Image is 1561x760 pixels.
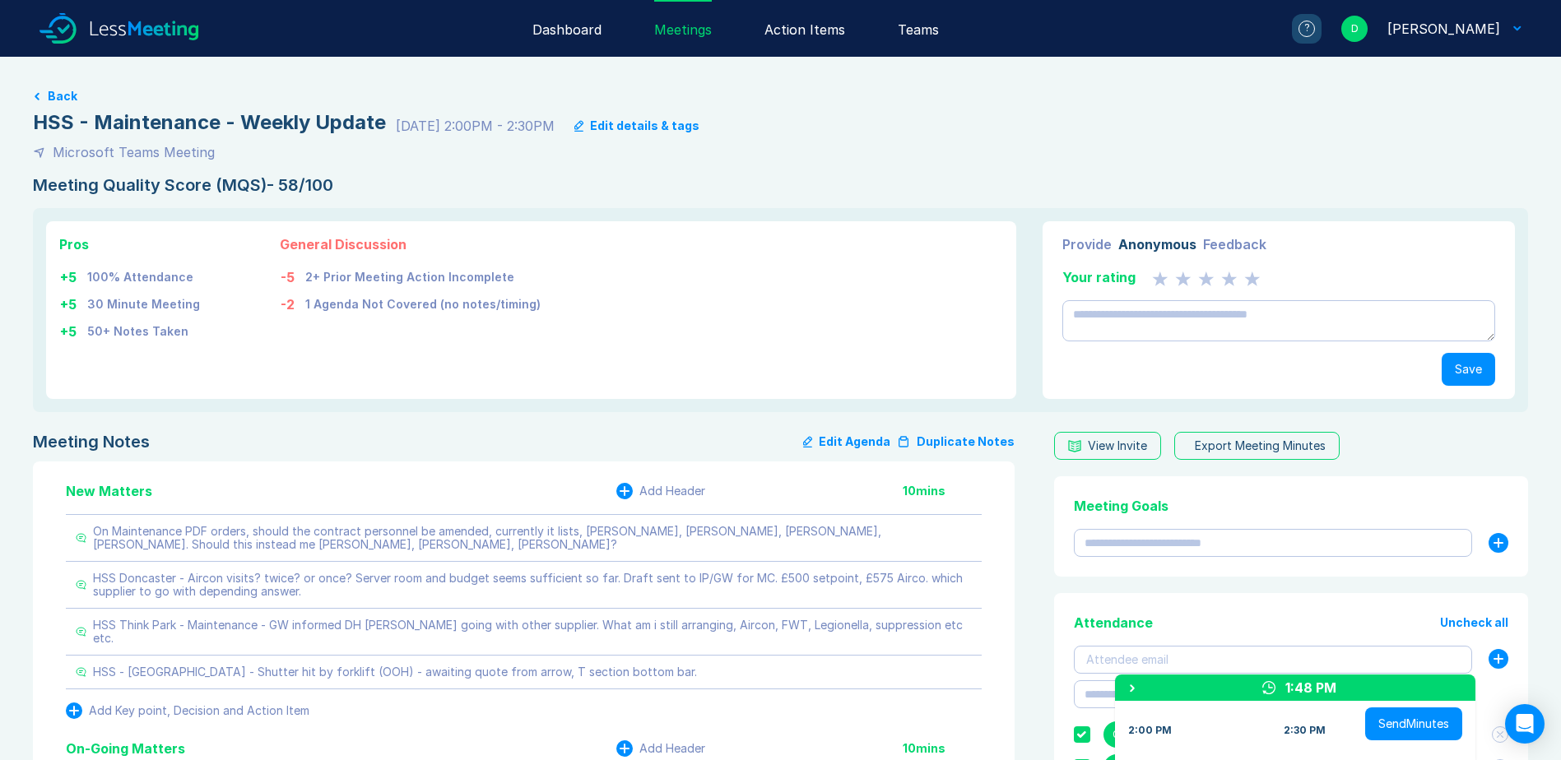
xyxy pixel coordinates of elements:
[1062,234,1112,254] div: Provide
[86,315,201,342] td: 50+ Notes Taken
[93,525,972,551] div: On Maintenance PDF orders, should the contract personnel be amended, currently it lists, [PERSON_...
[396,116,555,136] div: [DATE] 2:00PM - 2:30PM
[33,432,150,452] div: Meeting Notes
[48,90,77,103] button: Back
[897,432,1015,452] button: Duplicate Notes
[1174,432,1340,460] button: Export Meeting Minutes
[93,572,972,598] div: HSS Doncaster - Aircon visits? twice? or once? Server room and budget seems sufficient so far. Dr...
[639,742,705,755] div: Add Header
[1272,14,1322,44] a: ?
[1505,704,1545,744] div: Open Intercom Messenger
[590,119,699,132] div: Edit details & tags
[59,261,86,288] td: + 5
[903,742,982,755] div: 10 mins
[1365,707,1462,740] button: SendMinutes
[66,481,152,501] div: New Matters
[1203,234,1266,254] div: Feedback
[1152,267,1261,287] div: 0 Stars
[86,261,201,288] td: 100% Attendance
[574,119,699,132] button: Edit details & tags
[59,315,86,342] td: + 5
[1088,439,1147,452] div: View Invite
[1284,724,1326,737] div: 2:30 PM
[1103,721,1130,748] div: G
[59,234,201,254] div: Pros
[1054,432,1161,460] button: View Invite
[1195,439,1326,452] div: Export Meeting Minutes
[93,619,972,645] div: HSS Think Park - Maintenance - GW informed DH [PERSON_NAME] going with other supplier. What am i ...
[1074,613,1153,633] div: Attendance
[903,484,982,498] div: 10 mins
[86,288,201,315] td: 30 Minute Meeting
[93,665,697,679] div: HSS - [GEOGRAPHIC_DATA] - Shutter hit by forklift (OOH) - awaiting quote from arrow, T section bo...
[304,288,541,315] td: 1 Agenda Not Covered (no notes/timing)
[1341,16,1368,42] div: D
[59,288,86,315] td: + 5
[280,234,541,254] div: General Discussion
[33,90,1528,103] a: Back
[1074,496,1508,516] div: Meeting Goals
[1442,353,1495,386] button: Save
[1299,21,1315,37] div: ?
[66,739,185,758] div: On-Going Matters
[304,261,541,288] td: 2+ Prior Meeting Action Incomplete
[1062,267,1136,287] div: Your rating
[1128,724,1172,737] div: 2:00 PM
[33,175,1528,195] div: Meeting Quality Score (MQS) - 58/100
[1118,234,1196,254] div: Anonymous
[1285,678,1336,697] div: 1:48 PM
[66,702,309,719] button: Add Key point, Decision and Action Item
[803,432,890,452] button: Edit Agenda
[1387,19,1500,39] div: David Hayter
[53,142,215,162] div: Microsoft Teams Meeting
[280,261,304,288] td: -5
[89,704,309,717] div: Add Key point, Decision and Action Item
[639,484,705,498] div: Add Header
[1440,616,1508,629] button: Uncheck all
[280,288,304,315] td: -2
[33,109,386,136] div: HSS - Maintenance - Weekly Update
[616,740,705,757] button: Add Header
[616,483,705,499] button: Add Header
